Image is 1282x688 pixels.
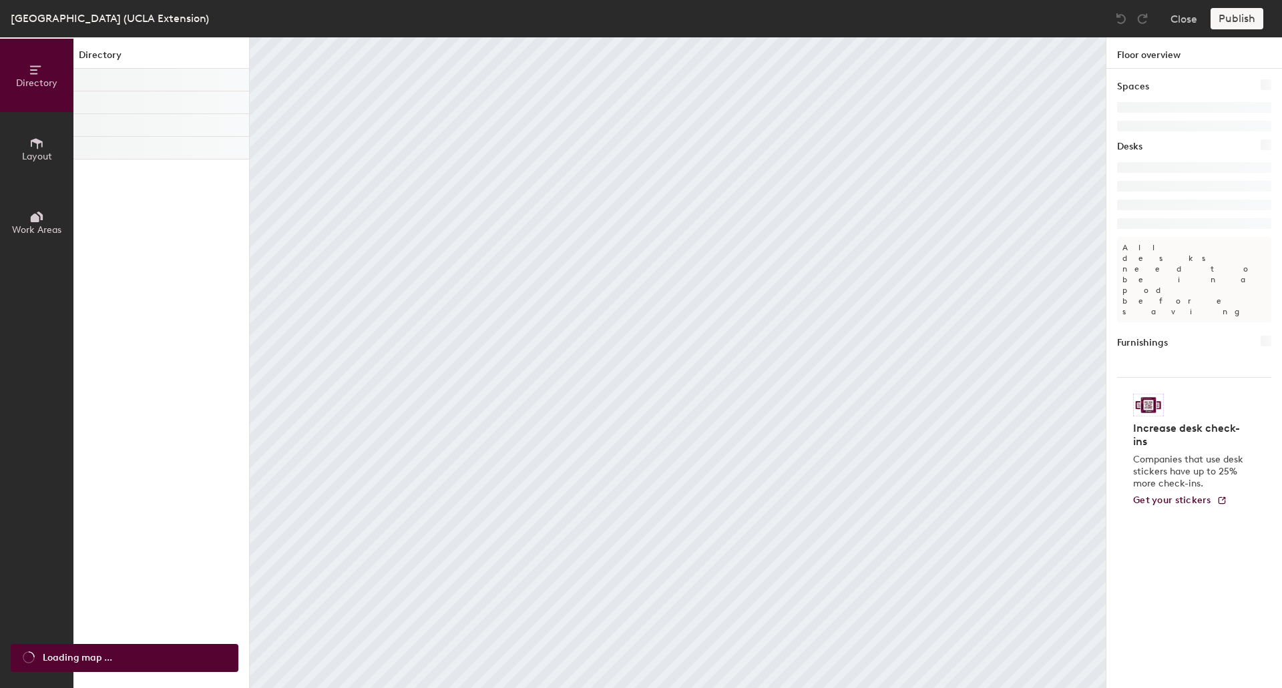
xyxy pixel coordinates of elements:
canvas: Map [250,37,1106,688]
span: Loading map ... [43,651,112,665]
h1: Furnishings [1117,336,1168,350]
span: Layout [22,151,52,162]
img: Sticker logo [1133,394,1164,416]
span: Get your stickers [1133,494,1211,506]
span: Directory [16,77,57,89]
img: Undo [1114,12,1128,25]
h1: Floor overview [1106,37,1282,69]
h1: Spaces [1117,79,1149,94]
button: Close [1170,8,1197,29]
a: Get your stickers [1133,495,1227,506]
h1: Directory [73,48,249,69]
img: Redo [1136,12,1149,25]
p: Companies that use desk stickers have up to 25% more check-ins. [1133,454,1247,490]
h1: Desks [1117,139,1142,154]
p: All desks need to be in a pod before saving [1117,237,1271,322]
span: Work Areas [12,224,61,236]
h4: Increase desk check-ins [1133,422,1247,448]
div: [GEOGRAPHIC_DATA] (UCLA Extension) [11,10,209,27]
